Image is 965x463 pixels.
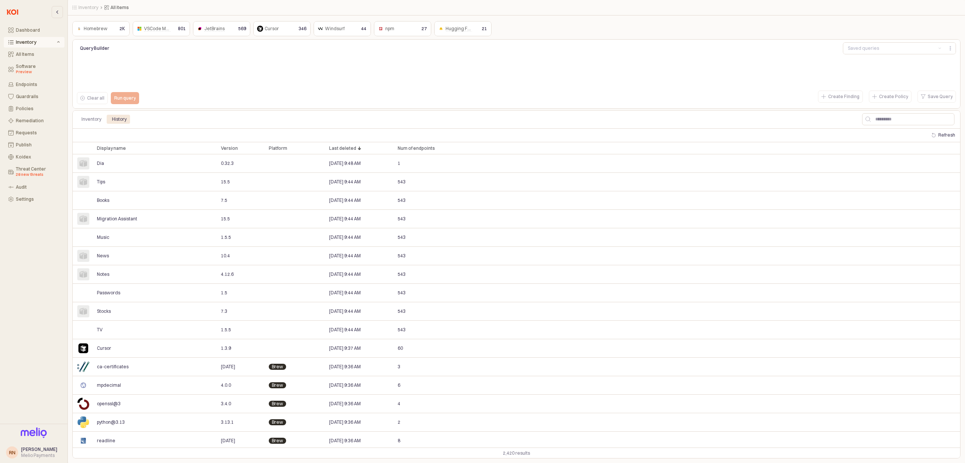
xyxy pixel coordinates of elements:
[4,182,64,192] button: Audit
[398,179,406,185] span: 543
[221,160,234,166] span: 0.32.3
[421,25,427,32] p: 27
[6,446,18,458] button: RN
[828,94,859,100] p: Create Finding
[398,438,400,444] span: 8
[97,345,111,351] span: Cursor
[97,145,126,151] span: Display name
[329,382,361,388] span: [DATE] 9:36 AM
[111,92,139,104] button: Run query
[398,382,400,388] span: 6
[361,25,366,32] p: 44
[398,216,406,222] span: 543
[221,197,227,203] span: 7.5
[97,401,121,407] span: openssl@3
[80,45,177,52] p: Query Builder
[97,419,125,425] span: python@3.13
[329,345,361,351] span: [DATE] 9:37 AM
[4,164,64,180] button: Threat Center
[97,253,109,259] span: News
[16,197,60,202] div: Settings
[84,25,107,32] div: Homebrew
[16,52,60,57] div: All Items
[253,21,311,36] div: Cursor346
[818,91,863,103] button: Create Finding
[272,364,283,370] span: Brew
[221,216,230,222] span: 15.5
[325,25,345,32] div: Windsurf
[21,446,57,452] span: [PERSON_NAME]
[97,438,115,444] span: readline
[221,290,227,296] span: 1.5
[97,382,121,388] span: mpdecimal
[16,142,60,148] div: Publish
[329,271,361,277] span: [DATE] 9:44 AM
[329,145,356,151] span: Last deleted
[398,271,406,277] span: 543
[221,271,234,277] span: 4.12.6
[398,197,406,203] span: 543
[329,253,361,259] span: [DATE] 9:44 AM
[398,419,400,425] span: 2
[77,115,106,124] div: Inventory
[329,438,361,444] span: [DATE] 9:36 AM
[329,290,361,296] span: [DATE] 9:44 AM
[221,253,230,259] span: 10.4
[928,131,958,140] button: Refresh
[945,42,956,54] button: Menu
[272,438,283,444] span: Brew
[503,449,530,457] div: 2,420 results
[119,25,125,32] p: 2K
[398,401,400,407] span: 4
[398,364,400,370] span: 3
[329,401,361,407] span: [DATE] 9:36 AM
[398,145,435,151] span: Num of endpoints
[221,438,235,444] span: [DATE]
[97,179,105,185] span: Tips
[16,172,60,178] div: 28 new threats
[398,290,406,296] span: 543
[374,21,431,36] div: npm27
[398,345,403,351] span: 60
[16,166,60,178] div: Threat Center
[446,26,476,32] span: Hugging Face
[16,106,60,111] div: Policies
[879,94,908,100] p: Create Policy
[221,401,231,407] span: 3.4.0
[72,5,665,11] nav: Breadcrumbs
[329,327,361,333] span: [DATE] 9:44 AM
[16,118,60,123] div: Remediation
[16,40,55,45] div: Inventory
[269,145,287,151] span: Platform
[16,154,60,160] div: Koidex
[238,25,246,32] p: 569
[4,79,64,90] button: Endpoints
[97,364,129,370] span: ca-certificates
[16,94,60,99] div: Guardrails
[72,21,130,36] div: Homebrew2K
[329,364,361,370] span: [DATE] 9:36 AM
[221,308,227,314] span: 7.3
[398,234,406,240] span: 543
[133,21,190,36] div: VSCode Marketplace801
[16,28,60,33] div: Dashboard
[329,179,361,185] span: [DATE] 9:44 AM
[221,419,234,425] span: 3.13.1
[329,216,361,222] span: [DATE] 9:44 AM
[4,61,64,78] button: Software
[4,91,64,102] button: Guardrails
[4,49,64,60] button: All Items
[385,25,394,32] div: npm
[144,26,188,32] span: VSCode Marketplace
[16,185,60,190] div: Audit
[178,25,186,32] p: 801
[918,91,956,103] button: Save Query
[72,448,960,458] div: Table toolbar
[77,92,108,104] button: Clear all
[4,140,64,150] button: Publish
[114,95,136,101] p: Run query
[314,21,371,36] div: Windsurf44
[848,45,879,52] div: Saved queries
[112,115,127,124] div: History
[398,253,406,259] span: 543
